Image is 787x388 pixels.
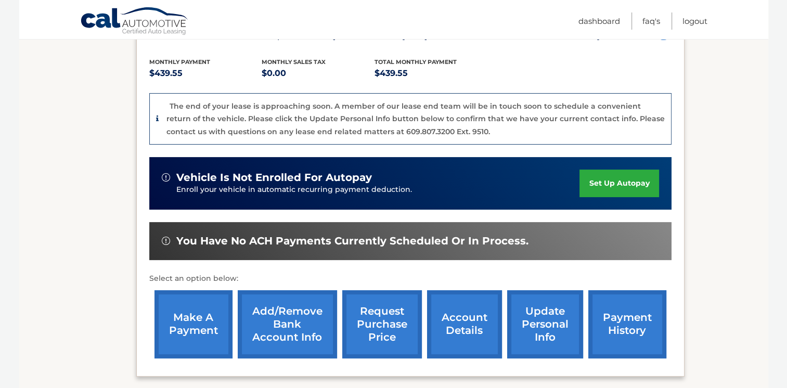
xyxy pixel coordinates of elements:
[579,170,659,197] a: set up autopay
[154,290,233,358] a: make a payment
[375,58,457,66] span: Total Monthly Payment
[176,235,528,248] span: You have no ACH payments currently scheduled or in process.
[238,290,337,358] a: Add/Remove bank account info
[262,66,375,81] p: $0.00
[427,290,502,358] a: account details
[588,290,666,358] a: payment history
[176,184,580,196] p: Enroll your vehicle in automatic recurring payment deduction.
[507,290,583,358] a: update personal info
[642,12,660,30] a: FAQ's
[149,66,262,81] p: $439.55
[262,58,326,66] span: Monthly sales Tax
[149,58,210,66] span: Monthly Payment
[176,171,372,184] span: vehicle is not enrolled for autopay
[80,7,189,37] a: Cal Automotive
[162,237,170,245] img: alert-white.svg
[682,12,707,30] a: Logout
[342,290,422,358] a: request purchase price
[162,173,170,182] img: alert-white.svg
[166,101,665,136] p: The end of your lease is approaching soon. A member of our lease end team will be in touch soon t...
[375,66,487,81] p: $439.55
[149,273,672,285] p: Select an option below:
[578,12,620,30] a: Dashboard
